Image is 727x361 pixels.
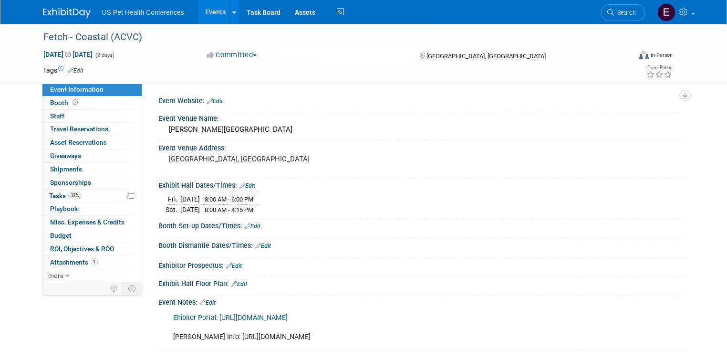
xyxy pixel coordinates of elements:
div: Event Notes: [158,295,685,308]
a: Edit [200,299,216,306]
span: Search [614,9,636,16]
div: Event Rating [646,65,672,70]
span: 8:00 AM - 4:15 PM [205,206,253,213]
td: Personalize Event Tab Strip [106,282,123,295]
a: Giveaways [42,149,142,162]
span: Giveaways [50,152,81,159]
span: 1 [91,258,98,265]
a: Asset Reservations [42,136,142,149]
div: Event Format [580,50,673,64]
a: Edit [226,263,242,269]
a: Edit [231,281,247,287]
span: Staff [50,112,64,120]
a: Edit [255,243,271,249]
span: [DATE] [DATE] [43,50,93,59]
td: Tags [43,65,83,75]
a: Event Information [42,83,142,96]
span: 8:00 AM - 6:00 PM [205,196,253,203]
span: Budget [50,232,72,239]
span: Attachments [50,258,98,266]
td: Toggle Event Tabs [122,282,142,295]
td: [DATE] [180,194,200,205]
span: Booth [50,99,80,106]
img: ExhibitDay [43,8,91,18]
div: [PERSON_NAME][GEOGRAPHIC_DATA] [166,122,677,137]
a: Playbook [42,202,142,215]
a: Sponsorships [42,176,142,189]
a: Tasks33% [42,190,142,202]
div: [PERSON_NAME] Info: [URL][DOMAIN_NAME] [166,308,582,347]
span: Event Information [50,85,104,93]
div: Booth Set-up Dates/Times: [158,219,685,231]
img: Format-Inperson.png [639,51,649,59]
div: Exhibit Hall Floor Plan: [158,276,685,289]
a: Misc. Expenses & Credits [42,216,142,229]
span: [GEOGRAPHIC_DATA], [GEOGRAPHIC_DATA] [426,53,546,60]
td: [DATE] [180,205,200,215]
a: Travel Reservations [42,123,142,136]
div: Fetch - Coastal (ACVC) [40,29,619,46]
a: Staff [42,110,142,123]
span: 33% [68,192,81,199]
div: Booth Dismantle Dates/Times: [158,238,685,251]
a: Search [601,4,645,21]
a: Edit [239,182,255,189]
pre: [GEOGRAPHIC_DATA], [GEOGRAPHIC_DATA] [169,155,367,163]
span: Shipments [50,165,82,173]
span: Tasks [49,192,81,200]
td: Fri. [166,194,180,205]
a: Budget [42,229,142,242]
a: Edit [245,223,260,230]
a: Edit [207,98,223,105]
a: Edit [68,67,83,74]
a: Ehibitor Portal: [URL][DOMAIN_NAME] [173,314,288,322]
span: Booth not reserved yet [71,99,80,106]
a: more [42,269,142,282]
button: Committed [204,50,260,60]
a: Booth [42,96,142,109]
span: Travel Reservations [50,125,108,133]
div: Exhibitor Prospectus: [158,258,685,271]
span: Asset Reservations [50,138,107,146]
div: Event Venue Name: [158,111,685,123]
td: Sat. [166,205,180,215]
a: Shipments [42,163,142,176]
span: more [48,272,63,279]
span: Playbook [50,205,78,212]
span: (2 days) [94,52,114,58]
div: Exhibit Hall Dates/Times: [158,178,685,191]
div: Event Venue Address: [158,141,685,153]
span: to [63,51,73,58]
a: Attachments1 [42,256,142,269]
a: ROI, Objectives & ROO [42,243,142,255]
span: Misc. Expenses & Credits [50,218,125,226]
span: Sponsorships [50,179,91,186]
div: In-Person [650,52,673,59]
img: Erika Plata [657,3,675,21]
span: ROI, Objectives & ROO [50,245,114,253]
div: Event Website: [158,94,685,106]
span: US Pet Health Conferences [102,9,184,16]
